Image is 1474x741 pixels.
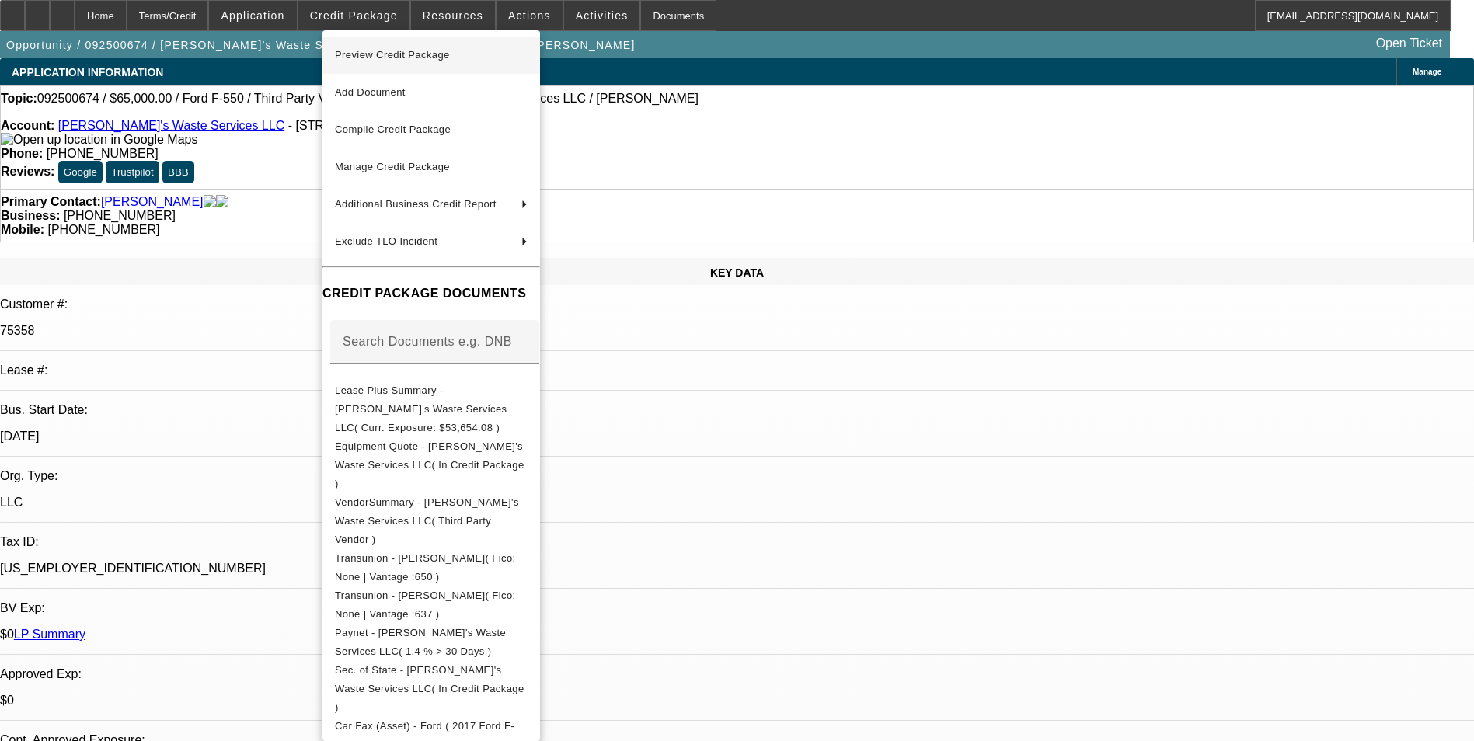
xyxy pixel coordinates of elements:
[335,49,450,61] span: Preview Credit Package
[335,590,516,620] span: Transunion - [PERSON_NAME]( Fico: None | Vantage :637 )
[322,549,540,586] button: Transunion - Endsley, Tommy( Fico: None | Vantage :650 )
[335,198,497,210] span: Additional Business Credit Report
[335,384,507,433] span: Lease Plus Summary - [PERSON_NAME]'s Waste Services LLC( Curr. Exposure: $53,654.08 )
[335,627,506,657] span: Paynet - [PERSON_NAME]'s Waste Services LLC( 1.4 % > 30 Days )
[335,86,406,98] span: Add Document
[322,586,540,624] button: Transunion - Endsley, Charlene( Fico: None | Vantage :637 )
[322,381,540,437] button: Lease Plus Summary - Charlene's Waste Services LLC( Curr. Exposure: $53,654.08 )
[322,493,540,549] button: VendorSummary - Charlene's Waste Services LLC( Third Party Vendor )
[322,624,540,661] button: Paynet - Charlene's Waste Services LLC( 1.4 % > 30 Days )
[322,284,540,303] h4: CREDIT PACKAGE DOCUMENTS
[335,496,519,545] span: VendorSummary - [PERSON_NAME]'s Waste Services LLC( Third Party Vendor )
[343,335,512,348] mat-label: Search Documents e.g. DNB
[335,440,524,489] span: Equipment Quote - [PERSON_NAME]'s Waste Services LLC( In Credit Package )
[322,437,540,493] button: Equipment Quote - Charlene's Waste Services LLC( In Credit Package )
[335,235,437,247] span: Exclude TLO Incident
[322,661,540,717] button: Sec. of State - Charlene's Waste Services LLC( In Credit Package )
[335,124,451,135] span: Compile Credit Package
[335,552,516,583] span: Transunion - [PERSON_NAME]( Fico: None | Vantage :650 )
[335,161,450,172] span: Manage Credit Package
[335,664,524,713] span: Sec. of State - [PERSON_NAME]'s Waste Services LLC( In Credit Package )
